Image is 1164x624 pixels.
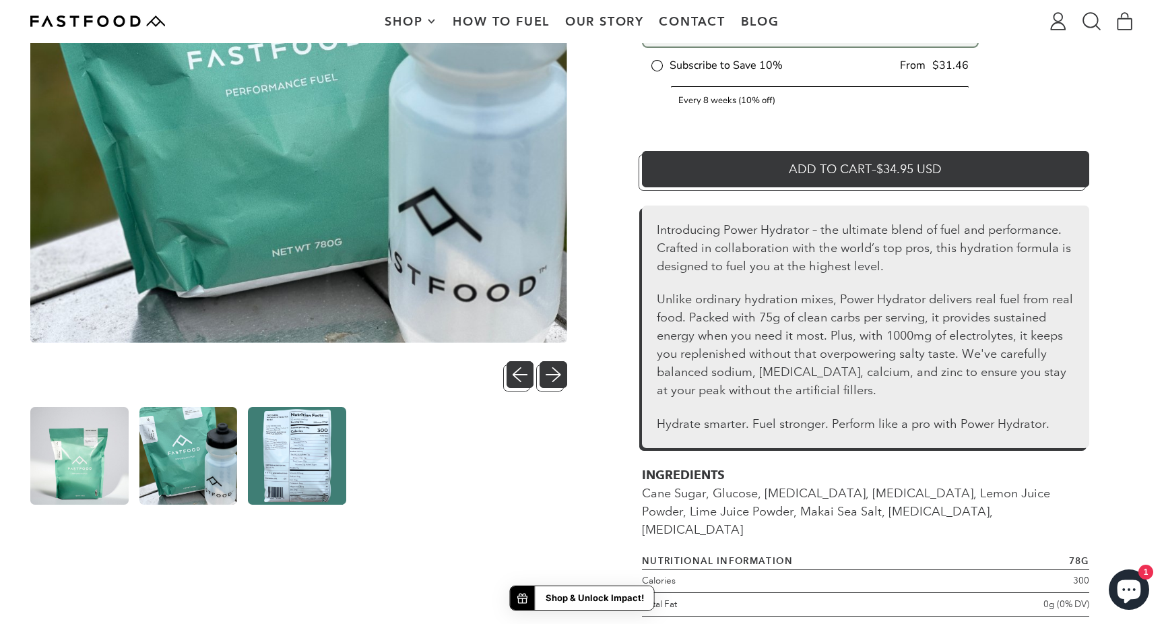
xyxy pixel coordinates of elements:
[652,61,659,68] input: Subscribe to Save 10%
[642,466,1089,539] div: Cane Sugar, Glucose, [MEDICAL_DATA], [MEDICAL_DATA], Lemon Juice Powder, Lime Juice Powder, Makai...
[657,415,1074,433] p: Hydrate smarter. Fuel stronger. Perform like a pro with Power Hydrator.
[652,58,783,73] label: Subscribe to Save 10%
[900,58,926,73] div: From
[1105,569,1153,613] inbox-online-store-chat: Shopify online store chat
[642,557,793,566] span: Nutritional information
[642,151,1089,187] button: Add to Cart
[1073,574,1089,588] span: 300
[139,407,238,505] img: Power Hydrator - Fastfood
[30,15,165,27] img: Fastfood
[248,407,346,505] img: Power Hydrator - Fastfood
[1043,598,1089,611] span: 0g (0% DV)
[642,574,676,588] span: Calories
[30,407,129,505] img: Power Hydrator - Fastfood
[1069,557,1089,566] span: 78g
[642,468,725,482] strong: INGREDIENTS
[657,290,1074,400] p: Unlike ordinary hydration mixes, Power Hydrator delivers real fuel from real food. Packed with 75...
[932,58,969,73] div: $31.46
[657,221,1074,276] p: Introducing Power Hydrator – the ultimate blend of fuel and performance. Crafted in collaboration...
[642,598,677,611] span: Total Fat
[385,15,426,28] span: Shop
